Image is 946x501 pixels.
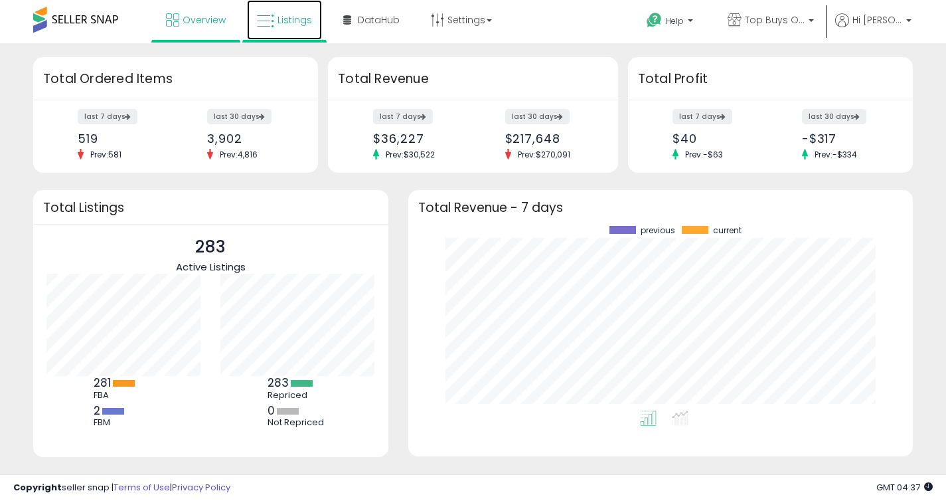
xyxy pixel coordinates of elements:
[268,375,289,391] b: 283
[176,260,246,274] span: Active Listings
[505,109,570,124] label: last 30 days
[277,13,312,27] span: Listings
[505,132,595,146] div: $217,648
[268,403,275,419] b: 0
[418,203,903,213] h3: Total Revenue - 7 days
[78,132,165,146] div: 519
[745,13,805,27] span: Top Buys Only!
[94,375,111,391] b: 281
[373,132,463,146] div: $36,227
[94,417,153,428] div: FBM
[835,13,911,43] a: Hi [PERSON_NAME]
[808,149,864,160] span: Prev: -$334
[638,70,903,88] h3: Total Profit
[114,481,170,494] a: Terms of Use
[207,132,295,146] div: 3,902
[176,235,246,260] p: 283
[172,481,230,494] a: Privacy Policy
[373,109,433,124] label: last 7 days
[338,70,608,88] h3: Total Revenue
[183,13,226,27] span: Overview
[268,417,327,428] div: Not Repriced
[802,132,890,146] div: -$317
[678,149,730,160] span: Prev: -$63
[213,149,264,160] span: Prev: 4,816
[511,149,577,160] span: Prev: $270,091
[43,203,378,213] h3: Total Listings
[207,109,272,124] label: last 30 days
[852,13,902,27] span: Hi [PERSON_NAME]
[379,149,441,160] span: Prev: $30,522
[672,109,732,124] label: last 7 days
[94,390,153,401] div: FBA
[13,482,230,494] div: seller snap | |
[672,132,760,146] div: $40
[94,403,100,419] b: 2
[802,109,866,124] label: last 30 days
[358,13,400,27] span: DataHub
[636,2,706,43] a: Help
[641,226,675,235] span: previous
[666,15,684,27] span: Help
[713,226,742,235] span: current
[84,149,128,160] span: Prev: 581
[268,390,327,401] div: Repriced
[78,109,137,124] label: last 7 days
[876,481,933,494] span: 2025-09-7 04:37 GMT
[13,481,62,494] strong: Copyright
[646,12,663,29] i: Get Help
[43,70,308,88] h3: Total Ordered Items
